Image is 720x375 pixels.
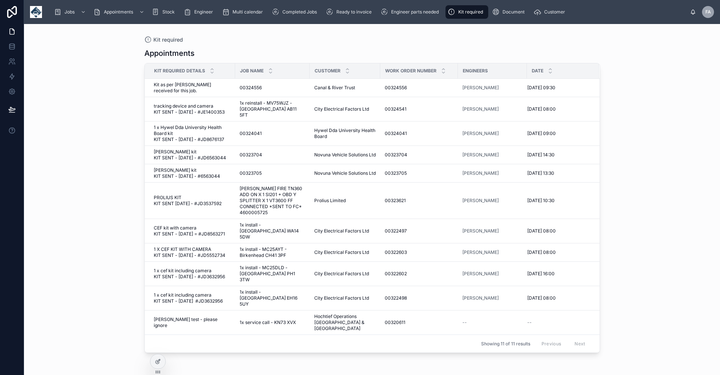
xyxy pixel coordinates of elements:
span: City Electrical Factors Ltd [314,228,369,234]
span: [DATE] 09:30 [527,85,555,91]
a: 00323704 [385,152,453,158]
a: Hochtief Operations [GEOGRAPHIC_DATA] & [GEOGRAPHIC_DATA] [314,313,376,331]
span: [PERSON_NAME] [462,152,499,158]
span: 00322498 [385,295,407,301]
span: City Electrical Factors Ltd [314,295,369,301]
a: [PERSON_NAME] [462,228,522,234]
span: [DATE] 09:00 [527,130,556,136]
span: City Electrical Factors Ltd [314,106,369,112]
a: Stock [150,5,180,19]
span: [PERSON_NAME] [462,198,499,204]
a: [PERSON_NAME] [462,85,499,91]
a: Kit as per [PERSON_NAME] received for this job. [154,82,231,94]
span: [DATE] 10:30 [527,198,555,204]
a: [DATE] 13:30 [527,170,590,176]
span: 00324041 [240,130,262,136]
a: [PERSON_NAME] [462,130,522,136]
a: [PERSON_NAME] [462,271,522,277]
span: [DATE] 16:00 [527,271,555,277]
span: Stock [162,9,175,15]
span: [DATE] 13:30 [527,170,554,176]
a: 00322603 [385,249,453,255]
a: Prolius Limited [314,198,376,204]
a: 1x reinstall - MV75WJZ - [GEOGRAPHIC_DATA] AB11 5FT [240,100,305,118]
span: Ready to invoice [336,9,372,15]
span: CEF kit with camera KIT SENT - [DATE] = #JD8563271 [154,225,231,237]
span: Novuna Vehicle Solutions Ltd [314,152,376,158]
span: 1x install - MC25DLD - [GEOGRAPHIC_DATA] PH1 3TW [240,265,305,283]
a: [PERSON_NAME] [462,295,499,301]
a: [DATE] 09:30 [527,85,590,91]
span: City Electrical Factors Ltd [314,249,369,255]
a: Engineer [181,5,218,19]
a: Engineer parts needed [378,5,444,19]
a: 1x install - [GEOGRAPHIC_DATA] WA14 5DW [240,222,305,240]
span: 00320611 [385,319,405,325]
a: Kit required [445,5,488,19]
a: City Electrical Factors Ltd [314,271,376,277]
a: 00322602 [385,271,453,277]
a: [DATE] 08:00 [527,228,590,234]
span: Kit Required Details [154,68,205,74]
a: Completed Jobs [270,5,322,19]
span: Showing 11 of 11 results [481,341,530,347]
span: 00324556 [240,85,262,91]
a: [DATE] 08:00 [527,106,590,112]
a: Hywel Dda University Health Board [314,127,376,139]
span: 1 x cef kit including camera KIT SENT - [DATE] - #JD3632956 [154,268,231,280]
a: 00324541 [385,106,453,112]
a: 1 X CEF KIT WITH CAMERA KIT SENT - [DATE] - #JD5552734 [154,246,231,258]
span: Kit required [153,36,183,43]
a: [PERSON_NAME] [462,130,499,136]
a: [PERSON_NAME] [462,271,499,277]
span: [DATE] 14:30 [527,152,555,158]
span: [PERSON_NAME] kit KIT SENT - [DATE] - #6563044 [154,167,231,179]
a: [PERSON_NAME] test - please ignore [154,316,231,328]
span: Kit required [458,9,483,15]
a: [DATE] 08:00 [527,295,590,301]
a: PROLIUS KIT KIT SENT [DATE] - #JD3537592 [154,195,231,207]
span: [DATE] 08:00 [527,295,556,301]
span: 1 x Hywel Dda University Health Board kit KIT SENT - [DATE] - #JD8676137 [154,124,231,142]
a: [PERSON_NAME] [462,198,522,204]
span: [DATE] 08:00 [527,106,556,112]
span: Engineers [463,68,488,74]
a: Ready to invoice [324,5,377,19]
span: Prolius Limited [314,198,346,204]
a: Canal & River Trust [314,85,376,91]
a: City Electrical Factors Ltd [314,106,376,112]
span: -- [462,319,467,325]
span: City Electrical Factors Ltd [314,271,369,277]
a: 1x install - MC25AYT - Birkenhead CH41 3PF [240,246,305,258]
a: Jobs [52,5,90,19]
a: -- [527,319,590,325]
span: FA [705,9,711,15]
span: 00323705 [240,170,262,176]
span: 00324541 [385,106,406,112]
a: City Electrical Factors Ltd [314,228,376,234]
span: Completed Jobs [282,9,317,15]
span: Customer [315,68,340,74]
span: tracking device and camera KIT SENT - [DATE] - #JE1400353 [154,103,231,115]
a: [PERSON_NAME] [462,249,499,255]
span: Work Order Number [385,68,436,74]
span: -- [527,319,532,325]
span: Jobs [64,9,75,15]
span: 1x service call - KN73 XVX [240,319,296,325]
a: [PERSON_NAME] FIRE TN360 ADD ON X 1 SI201 + OBD Y SPLITTER X 1 VT3600 FF CONNECTED *SENT TO FC* 4... [240,186,305,216]
a: 1x install - [GEOGRAPHIC_DATA] EH16 5UY [240,289,305,307]
a: [PERSON_NAME] [462,228,499,234]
